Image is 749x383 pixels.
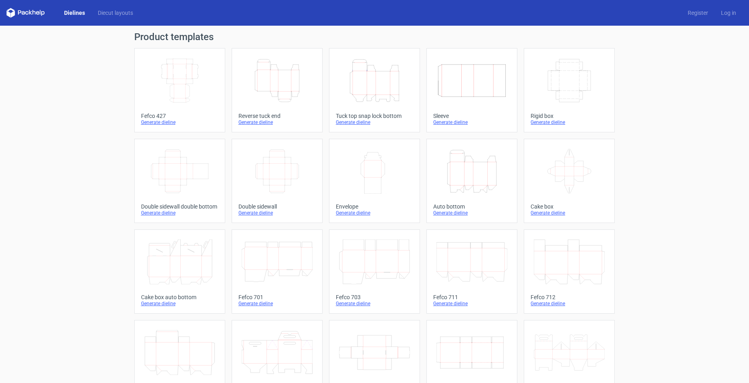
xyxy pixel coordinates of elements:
div: Generate dieline [433,300,511,307]
div: Fefco 701 [238,294,316,300]
h1: Product templates [134,32,615,42]
div: Fefco 711 [433,294,511,300]
div: Generate dieline [238,210,316,216]
div: Envelope [336,203,413,210]
div: Reverse tuck end [238,113,316,119]
a: Tuck top snap lock bottomGenerate dieline [329,48,420,132]
div: Generate dieline [141,119,218,126]
div: Double sidewall double bottom [141,203,218,210]
a: Fefco 703Generate dieline [329,229,420,314]
div: Generate dieline [433,119,511,126]
div: Rigid box [531,113,608,119]
div: Cake box auto bottom [141,294,218,300]
a: Cake box auto bottomGenerate dieline [134,229,225,314]
div: Generate dieline [531,300,608,307]
div: Cake box [531,203,608,210]
div: Generate dieline [336,119,413,126]
a: Diecut layouts [91,9,139,17]
div: Fefco 712 [531,294,608,300]
div: Auto bottom [433,203,511,210]
a: Dielines [58,9,91,17]
div: Double sidewall [238,203,316,210]
a: Log in [715,9,743,17]
a: Reverse tuck endGenerate dieline [232,48,323,132]
div: Generate dieline [531,119,608,126]
div: Sleeve [433,113,511,119]
a: EnvelopeGenerate dieline [329,139,420,223]
div: Generate dieline [238,119,316,126]
a: Cake boxGenerate dieline [524,139,615,223]
div: Generate dieline [238,300,316,307]
div: Generate dieline [336,210,413,216]
a: Rigid boxGenerate dieline [524,48,615,132]
div: Generate dieline [433,210,511,216]
a: Fefco 711Generate dieline [426,229,517,314]
a: SleeveGenerate dieline [426,48,517,132]
div: Tuck top snap lock bottom [336,113,413,119]
a: Double sidewall double bottomGenerate dieline [134,139,225,223]
div: Generate dieline [531,210,608,216]
a: Fefco 712Generate dieline [524,229,615,314]
div: Generate dieline [141,210,218,216]
div: Generate dieline [336,300,413,307]
a: Fefco 701Generate dieline [232,229,323,314]
a: Register [681,9,715,17]
div: Generate dieline [141,300,218,307]
div: Fefco 427 [141,113,218,119]
div: Fefco 703 [336,294,413,300]
a: Fefco 427Generate dieline [134,48,225,132]
a: Double sidewallGenerate dieline [232,139,323,223]
a: Auto bottomGenerate dieline [426,139,517,223]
